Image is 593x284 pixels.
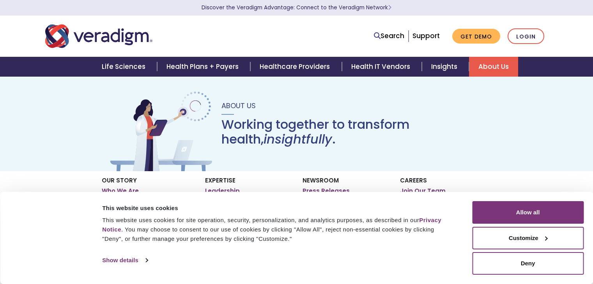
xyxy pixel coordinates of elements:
a: Healthcare Providers [250,57,342,77]
a: Insights [422,57,469,77]
div: This website uses cookies [102,203,455,213]
a: Who We Are [102,187,139,195]
a: Join Our Team [400,187,446,195]
h1: Working together to transform health, . [221,117,485,147]
button: Deny [472,252,584,275]
a: Discover the Veradigm Advantage: Connect to the Veradigm NetworkLearn More [202,4,391,11]
em: insightfully [264,130,332,148]
a: Search [374,31,404,41]
div: This website uses cookies for site operation, security, personalization, and analytics purposes, ... [102,216,455,244]
a: Health IT Vendors [342,57,422,77]
img: Veradigm logo [45,23,152,49]
a: Support [412,31,440,40]
a: Press Releases [303,187,350,195]
a: Login [508,28,544,44]
span: Learn More [388,4,391,11]
span: About Us [221,101,256,110]
a: About Us [469,57,518,77]
a: Health Plans + Payers [157,57,250,77]
a: Leadership [205,187,240,195]
button: Allow all [472,201,584,224]
button: Customize [472,227,584,249]
a: Show details [102,254,147,266]
a: Life Sciences [92,57,157,77]
a: Get Demo [452,29,500,44]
